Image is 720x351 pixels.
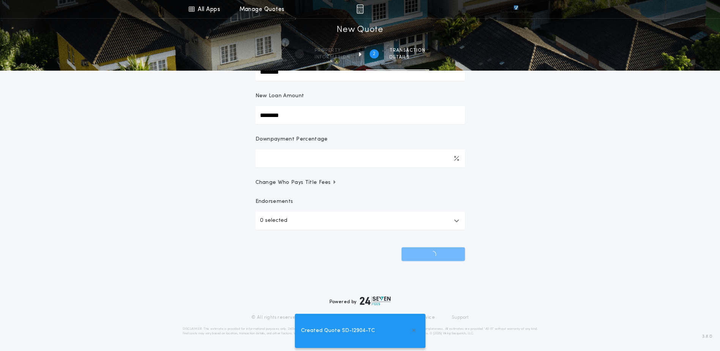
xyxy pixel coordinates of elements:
h1: New Quote [337,24,383,36]
span: Change Who Pays Title Fees [255,179,337,187]
input: New Loan Amount [255,106,465,124]
button: Change Who Pays Title Fees [255,179,465,187]
p: Downpayment Percentage [255,136,328,143]
h2: 2 [373,51,375,57]
span: Transaction [389,47,425,54]
span: details [389,54,425,60]
p: New Loan Amount [255,92,304,100]
span: information [315,54,350,60]
span: Created Quote SD-12904-TC [301,327,375,335]
input: Sale Price [255,63,465,81]
div: Powered by [329,296,391,305]
img: vs-icon [500,5,532,13]
p: 0 selected [260,216,287,225]
span: Property [315,47,350,54]
p: Endorsements [255,198,465,206]
img: logo [360,296,391,305]
button: 0 selected [255,212,465,230]
img: img [356,5,364,14]
input: Downpayment Percentage [255,149,465,168]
